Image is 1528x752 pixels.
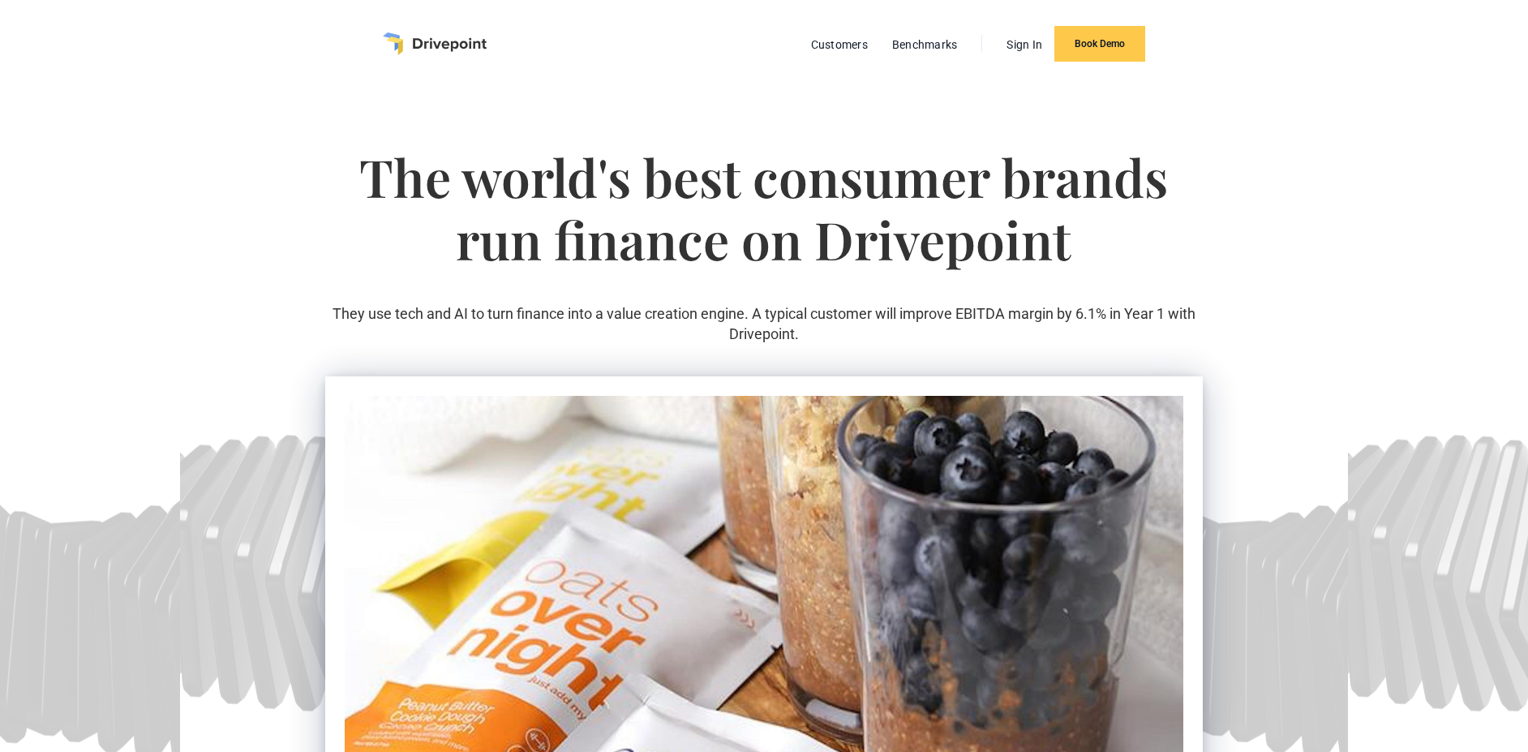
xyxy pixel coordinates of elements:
a: Sign In [998,34,1050,55]
a: Customers [803,34,876,55]
a: Book Demo [1054,26,1145,62]
h1: The world's best consumer brands run finance on Drivepoint [325,146,1203,303]
a: Benchmarks [884,34,966,55]
p: They use tech and AI to turn finance into a value creation engine. A typical customer will improv... [325,303,1203,344]
a: home [383,32,487,55]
